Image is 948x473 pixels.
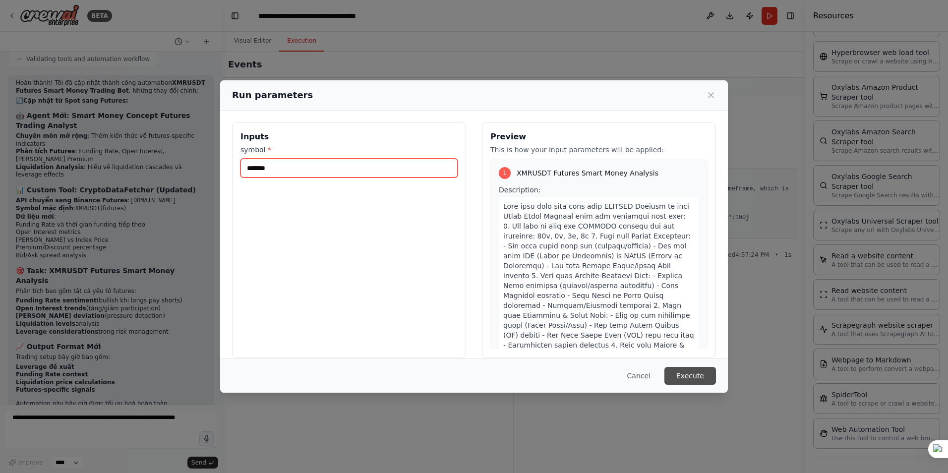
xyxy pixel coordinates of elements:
[664,367,716,385] button: Execute
[232,88,313,102] h2: Run parameters
[499,167,511,179] div: 1
[503,202,695,428] span: Lore ipsu dolo sita cons adip ELITSED Doeiusm te inci Utlab Etdol Magnaal enim adm veniamqui nost...
[240,131,458,143] h3: Inputs
[240,145,458,155] label: symbol
[490,145,708,155] p: This is how your input parameters will be applied:
[490,131,708,143] h3: Preview
[499,186,540,194] span: Description:
[517,168,658,178] span: XMRUSDT Futures Smart Money Analysis
[619,367,658,385] button: Cancel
